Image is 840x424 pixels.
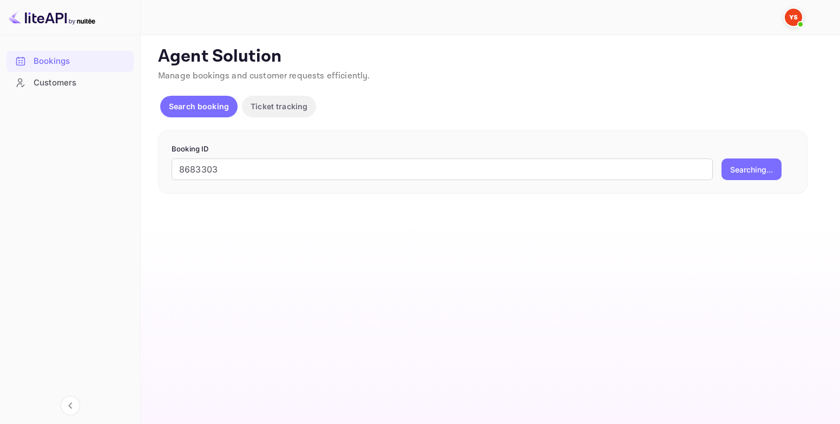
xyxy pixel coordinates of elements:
[251,101,307,112] p: Ticket tracking
[6,72,134,92] a: Customers
[172,144,794,155] p: Booking ID
[34,77,128,89] div: Customers
[9,9,95,26] img: LiteAPI logo
[785,9,802,26] img: Yandex Support
[158,70,370,82] span: Manage bookings and customer requests efficiently.
[6,51,134,71] a: Bookings
[172,158,713,180] input: Enter Booking ID (e.g., 63782194)
[34,55,128,68] div: Bookings
[61,396,80,415] button: Collapse navigation
[721,158,782,180] button: Searching...
[158,46,821,68] p: Agent Solution
[6,51,134,72] div: Bookings
[169,101,229,112] p: Search booking
[6,72,134,94] div: Customers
